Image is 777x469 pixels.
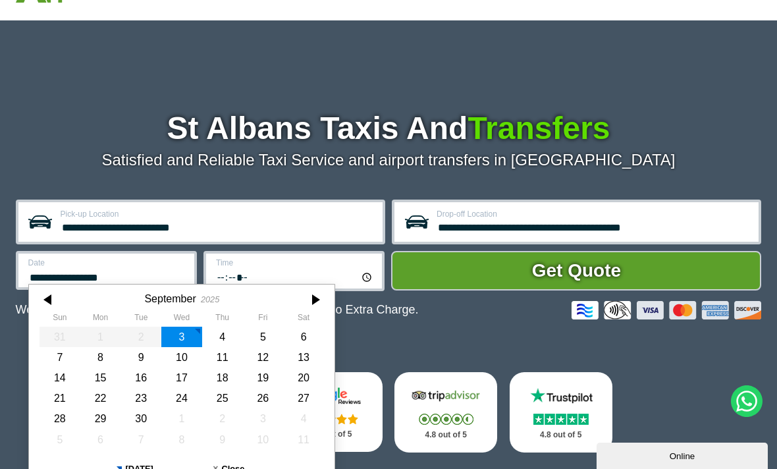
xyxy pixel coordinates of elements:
[40,347,80,368] div: 07 September 2025
[40,429,80,450] div: 05 October 2025
[161,347,202,368] div: 10 September 2025
[40,388,80,408] div: 21 September 2025
[121,368,161,388] div: 16 September 2025
[121,388,161,408] div: 23 September 2025
[201,347,242,368] div: 11 September 2025
[242,368,283,388] div: 19 September 2025
[201,327,242,347] div: 04 September 2025
[201,388,242,408] div: 25 September 2025
[242,408,283,429] div: 03 October 2025
[391,251,761,290] button: Get Quote
[61,210,375,218] label: Pick-up Location
[161,408,202,429] div: 01 October 2025
[201,408,242,429] div: 02 October 2025
[201,429,242,450] div: 09 October 2025
[144,292,196,305] div: September
[468,111,610,146] span: Transfers
[121,327,161,347] div: 02 September 2025
[200,294,219,304] div: 2025
[40,408,80,429] div: 28 September 2025
[283,408,324,429] div: 04 October 2025
[437,210,751,218] label: Drop-off Location
[283,429,324,450] div: 11 October 2025
[121,347,161,368] div: 09 September 2025
[409,387,483,405] img: Tripadvisor
[524,427,598,443] p: 4.8 out of 5
[40,327,80,347] div: 31 August 2025
[40,368,80,388] div: 14 September 2025
[409,427,483,443] p: 4.8 out of 5
[267,303,418,316] span: The Car at No Extra Charge.
[80,368,121,388] div: 15 September 2025
[161,313,202,326] th: Wednesday
[216,259,374,267] label: Time
[80,327,121,347] div: 01 September 2025
[80,408,121,429] div: 29 September 2025
[161,368,202,388] div: 17 September 2025
[28,259,186,267] label: Date
[121,313,161,326] th: Tuesday
[161,327,202,347] div: 03 September 2025
[161,388,202,408] div: 24 September 2025
[242,313,283,326] th: Friday
[121,429,161,450] div: 07 October 2025
[283,368,324,388] div: 20 September 2025
[283,388,324,408] div: 27 September 2025
[533,414,589,425] img: Stars
[16,151,762,169] p: Satisfied and Reliable Taxi Service and airport transfers in [GEOGRAPHIC_DATA]
[80,347,121,368] div: 08 September 2025
[242,388,283,408] div: 26 September 2025
[524,387,598,405] img: Trustpilot
[80,429,121,450] div: 06 October 2025
[510,372,612,453] a: Trustpilot Stars 4.8 out of 5
[597,440,770,469] iframe: chat widget
[80,313,121,326] th: Monday
[419,414,473,425] img: Stars
[16,303,419,317] p: We Now Accept Card & Contactless Payment In
[394,372,497,453] a: Tripadvisor Stars 4.8 out of 5
[201,313,242,326] th: Thursday
[16,113,762,144] h1: St Albans Taxis And
[283,347,324,368] div: 13 September 2025
[121,408,161,429] div: 30 September 2025
[242,429,283,450] div: 10 October 2025
[242,327,283,347] div: 05 September 2025
[161,429,202,450] div: 08 October 2025
[283,313,324,326] th: Saturday
[283,327,324,347] div: 06 September 2025
[80,388,121,408] div: 22 September 2025
[40,313,80,326] th: Sunday
[201,368,242,388] div: 18 September 2025
[242,347,283,368] div: 12 September 2025
[572,301,761,319] img: Credit And Debit Cards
